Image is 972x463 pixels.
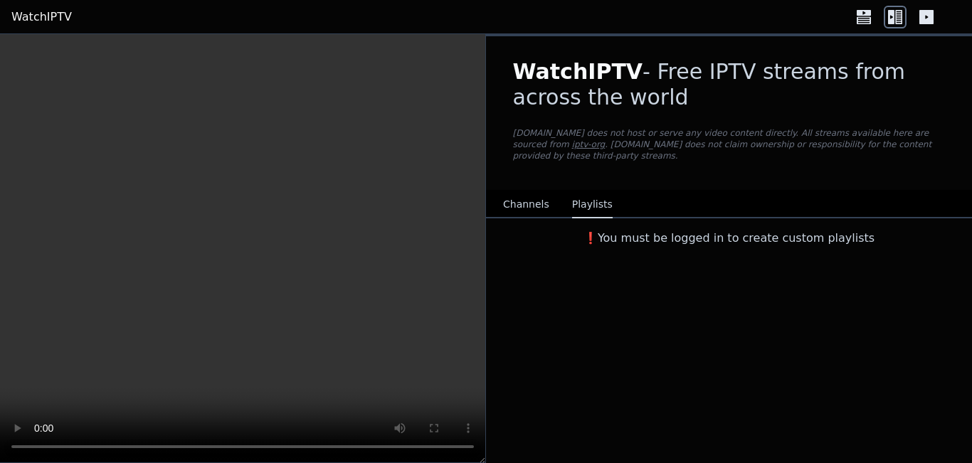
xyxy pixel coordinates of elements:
h3: ❗️You must be logged in to create custom playlists [490,230,968,247]
a: WatchIPTV [11,9,72,26]
button: Playlists [572,191,613,218]
span: WatchIPTV [513,59,643,84]
a: iptv-org [572,139,606,149]
p: [DOMAIN_NAME] does not host or serve any video content directly. All streams available here are s... [513,127,946,161]
button: Channels [503,191,549,218]
h1: - Free IPTV streams from across the world [513,59,946,110]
